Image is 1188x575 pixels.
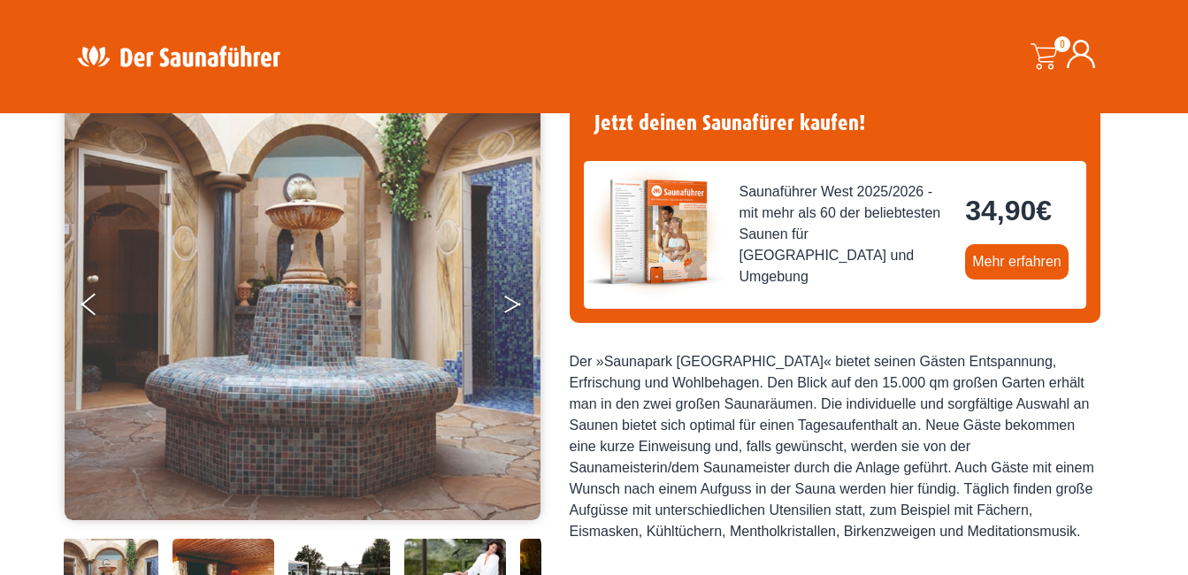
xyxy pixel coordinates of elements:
[1054,36,1070,52] span: 0
[584,100,1086,147] h4: Jetzt deinen Saunafürer kaufen!
[584,161,725,303] img: der-saunafuehrer-2025-west.jpg
[81,286,126,330] button: Previous
[502,286,547,330] button: Next
[570,351,1100,542] div: Der »Saunapark [GEOGRAPHIC_DATA]« bietet seinen Gästen Entspannung, Erfrischung und Wohlbehagen. ...
[1036,195,1052,226] span: €
[965,195,1052,226] bdi: 34,90
[965,244,1069,280] a: Mehr erfahren
[740,181,952,287] span: Saunaführer West 2025/2026 - mit mehr als 60 der beliebtesten Saunen für [GEOGRAPHIC_DATA] und Um...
